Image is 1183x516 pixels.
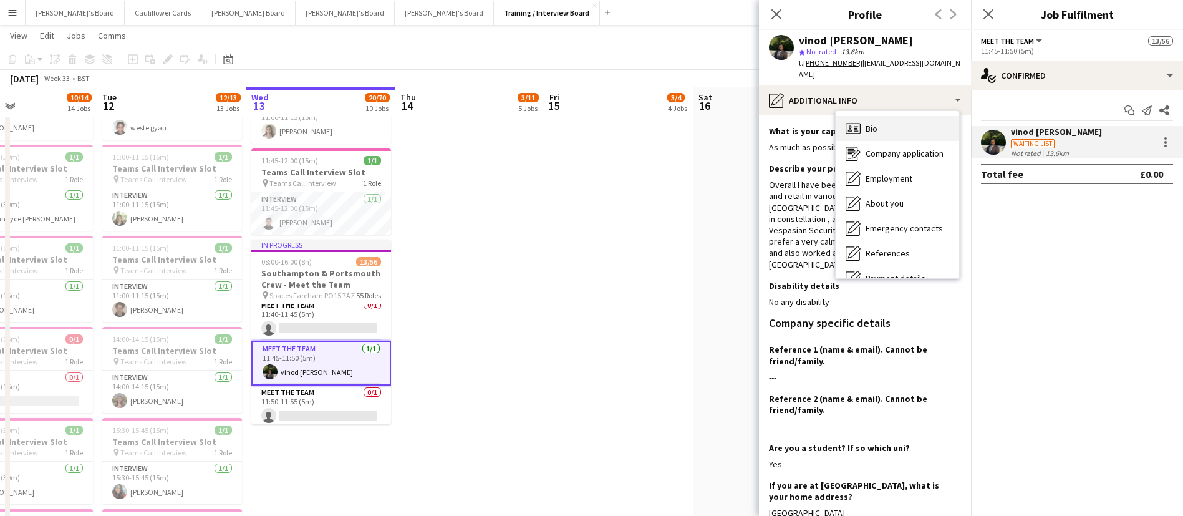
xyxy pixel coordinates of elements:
app-job-card: 11:00-11:15 (15m)1/1Teams Call Interview Slot Teams Call Interview1 RoleInterview1/111:00-11:15 (... [102,145,242,231]
app-job-card: 15:30-15:45 (15m)1/1Teams Call Interview Slot Teams Call Interview1 RoleInterview1/115:30-15:45 (... [102,418,242,504]
span: Sat [698,92,712,103]
span: 1 Role [363,178,381,188]
div: 4 Jobs [668,104,687,113]
span: 11:00-11:15 (15m) [112,243,169,253]
app-card-role: Interview1/111:45-12:00 (15m)[PERSON_NAME] [251,192,391,235]
h3: Teams Call Interview Slot [102,345,242,356]
div: Yes [769,459,961,470]
span: Comms [98,30,126,41]
span: 3/4 [667,93,685,102]
div: 11:45-11:50 (5m) [981,46,1173,56]
h3: Job Fulfilment [971,6,1183,22]
span: References [866,248,910,259]
span: 3/11 [518,93,539,102]
div: £0.00 [1140,168,1163,180]
div: In progress08:00-16:00 (8h)13/56Southampton & Portsmouth Crew - Meet the Team Spaces Fareham PO15... [251,240,391,424]
span: Spaces Fareham PO15 7AZ [269,291,355,300]
span: 1 Role [214,357,232,366]
div: As much as possible [769,142,961,153]
app-card-role: Interview1/115:30-15:45 (15m)[PERSON_NAME] [102,462,242,504]
div: Total fee [981,168,1023,180]
div: vinod [PERSON_NAME] [1011,126,1102,137]
span: 13/56 [1148,36,1173,46]
app-job-card: 14:00-14:15 (15m)1/1Teams Call Interview Slot Teams Call Interview1 RoleInterview1/114:00-14:15 (... [102,327,242,413]
app-card-role: Meet The Team0/111:50-11:55 (5m) [251,386,391,428]
span: 11:00-11:15 (15m) [112,152,169,162]
app-card-role: Interview1/111:00-11:15 (15m)[PERSON_NAME] [102,280,242,322]
span: 1/1 [215,243,232,253]
span: Teams Call Interview [120,266,187,275]
span: Week 33 [41,74,72,83]
span: Teams Call Interview [269,178,336,188]
span: Emergency contacts [866,223,943,234]
h3: Company specific details [769,318,891,329]
div: Bio [836,116,959,141]
div: 13 Jobs [216,104,240,113]
span: Company application [866,148,944,159]
span: Wed [251,92,269,103]
h3: Reference 1 (name & email). Cannot be friend/family. [769,344,951,366]
span: 13/56 [356,257,381,266]
button: [PERSON_NAME]'s Board [26,1,125,25]
span: 10/14 [67,93,92,102]
span: 08:00-16:00 (8h) [261,257,312,266]
span: 1 Role [65,357,83,366]
h3: If you are at [GEOGRAPHIC_DATA], what is your home address? [769,480,951,502]
div: Employment [836,166,959,191]
span: Edit [40,30,54,41]
span: Teams Call Interview [120,175,187,184]
span: Employment [866,173,912,184]
span: 15 [548,99,559,113]
span: 1/1 [65,426,83,435]
span: Meet The Team [981,36,1034,46]
span: 12/13 [216,93,241,102]
div: [DATE] [10,72,39,85]
span: | [EMAIL_ADDRESS][DOMAIN_NAME] [799,58,960,79]
span: 11:45-12:00 (15m) [261,156,318,165]
span: Bio [866,123,877,134]
h3: Teams Call Interview Slot [102,163,242,174]
h3: Profile [759,6,971,22]
h3: Reference 2 (name & email). Cannot be friend/family. [769,393,951,416]
span: 14:00-14:15 (15m) [112,334,169,344]
span: Teams Call Interview [120,448,187,457]
div: Emergency contacts [836,216,959,241]
span: 16 [697,99,712,113]
span: 12 [100,99,117,113]
div: 10 Jobs [365,104,389,113]
app-card-role: Interview1/111:00-11:15 (15m)[PERSON_NAME] [251,101,391,144]
span: Teams Call Interview [120,357,187,366]
app-job-card: 11:45-12:00 (15m)1/1Teams Call Interview Slot Teams Call Interview1 RoleInterview1/111:45-12:00 (... [251,148,391,235]
app-card-role: Interview1/114:00-14:15 (15m)[PERSON_NAME] [102,371,242,413]
button: Cauliflower Cards [125,1,201,25]
span: Not rated [806,47,836,56]
tcxspan: Call +447466072341 via 3CX [803,58,862,67]
div: Confirmed [971,61,1183,90]
button: [PERSON_NAME] Board [201,1,296,25]
div: About you [836,191,959,216]
div: 14 Jobs [67,104,91,113]
h3: Teams Call Interview Slot [102,436,242,447]
span: 13.6km [839,47,867,56]
a: Jobs [62,27,90,44]
span: 1/1 [215,334,232,344]
div: No any disability [769,296,961,308]
div: Additional info [759,85,971,115]
span: 1 Role [65,175,83,184]
span: t. [799,58,862,67]
span: Payment details [866,273,925,284]
span: Thu [400,92,416,103]
span: 1/1 [65,243,83,253]
span: 1/1 [364,156,381,165]
a: View [5,27,32,44]
div: --- [769,372,961,383]
span: Tue [102,92,117,103]
div: vinod [PERSON_NAME] [799,35,913,46]
span: 13 [249,99,269,113]
h3: Southampton & Portsmouth Crew - Meet the Team [251,268,391,290]
button: Training / Interview Board [494,1,600,25]
h3: Teams Call Interview Slot [251,167,391,178]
